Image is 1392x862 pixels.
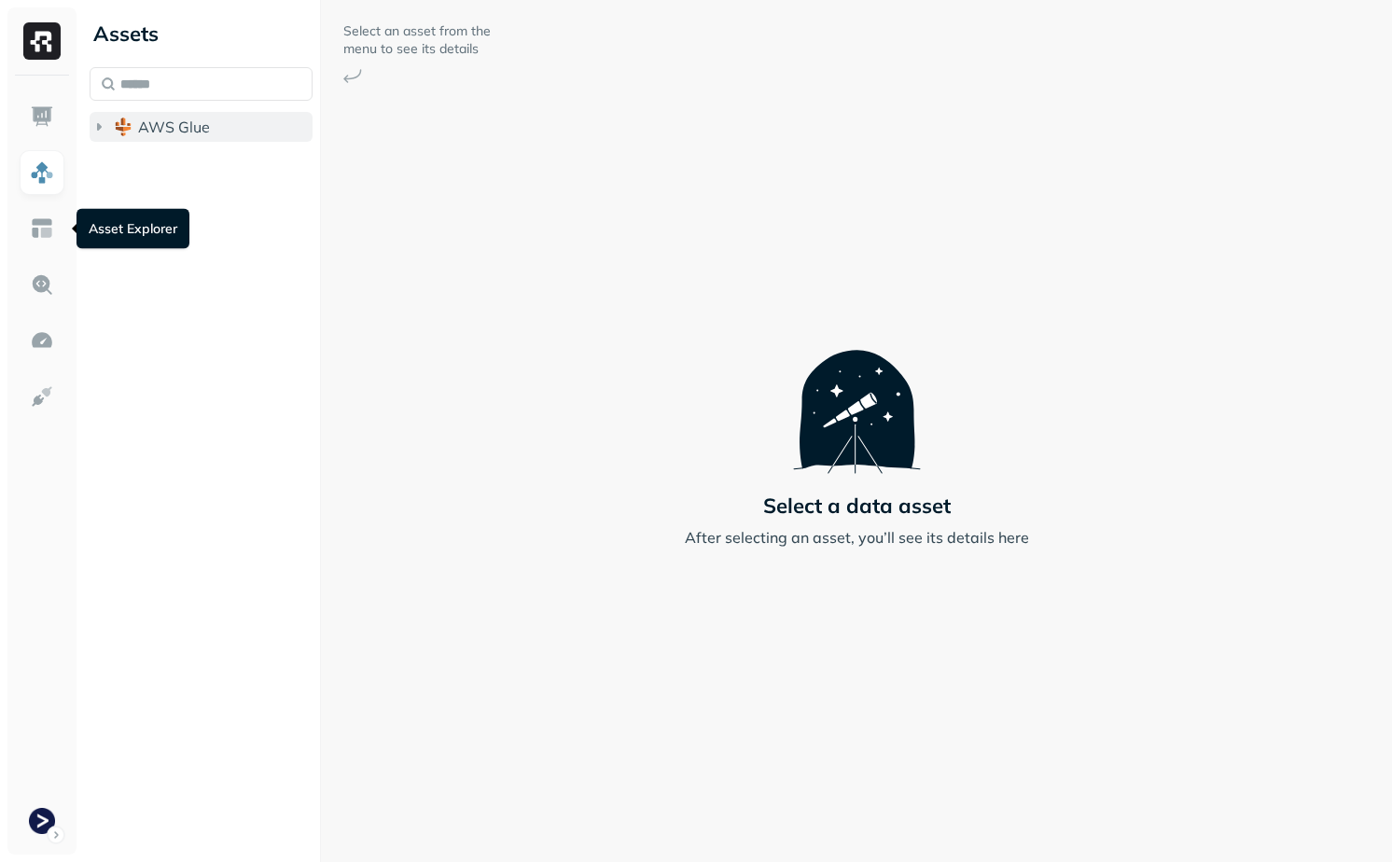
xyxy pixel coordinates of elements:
[23,22,61,60] img: Ryft
[30,384,54,409] img: Integrations
[30,104,54,129] img: Dashboard
[114,118,132,136] img: root
[30,160,54,185] img: Assets
[90,112,313,142] button: AWS Glue
[685,526,1029,549] p: After selecting an asset, you’ll see its details here
[793,313,921,474] img: Telescope
[763,493,951,519] p: Select a data asset
[29,808,55,834] img: Terminal Dev
[343,22,493,58] p: Select an asset from the menu to see its details
[30,328,54,353] img: Optimization
[30,216,54,241] img: Asset Explorer
[90,19,313,49] div: Assets
[77,209,189,249] div: Asset Explorer
[30,272,54,297] img: Query Explorer
[138,118,210,136] span: AWS Glue
[343,69,362,83] img: Arrow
